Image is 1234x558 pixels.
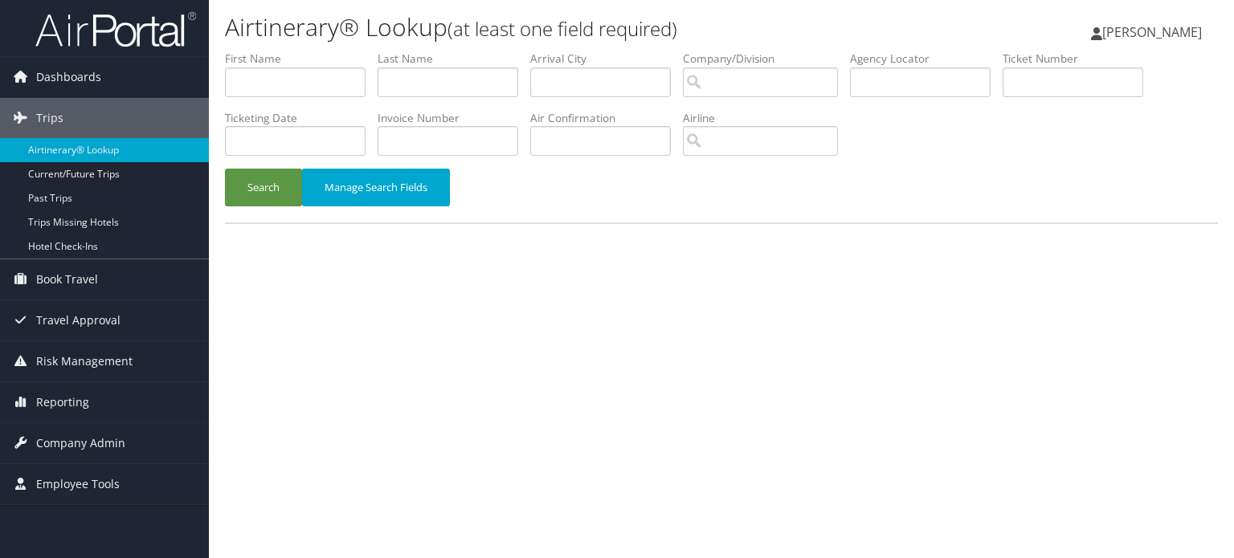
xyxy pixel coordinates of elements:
label: Ticket Number [1003,51,1155,67]
span: Book Travel [36,259,98,299]
label: Ticketing Date [225,110,378,126]
button: Search [225,169,302,206]
label: Airline [683,110,850,126]
span: Company Admin [36,423,125,463]
label: Company/Division [683,51,850,67]
button: Manage Search Fields [302,169,450,206]
label: First Name [225,51,378,67]
label: Air Confirmation [530,110,683,126]
span: Reporting [36,382,89,422]
img: airportal-logo.png [35,10,196,48]
h1: Airtinerary® Lookup [225,10,887,44]
span: Trips [36,98,63,138]
label: Agency Locator [850,51,1003,67]
span: Risk Management [36,341,133,381]
label: Arrival City [530,51,683,67]
label: Last Name [378,51,530,67]
span: Employee Tools [36,464,120,504]
a: [PERSON_NAME] [1091,8,1218,56]
span: [PERSON_NAME] [1102,23,1202,41]
label: Invoice Number [378,110,530,126]
small: (at least one field required) [447,15,677,42]
span: Dashboards [36,57,101,97]
span: Travel Approval [36,300,121,340]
